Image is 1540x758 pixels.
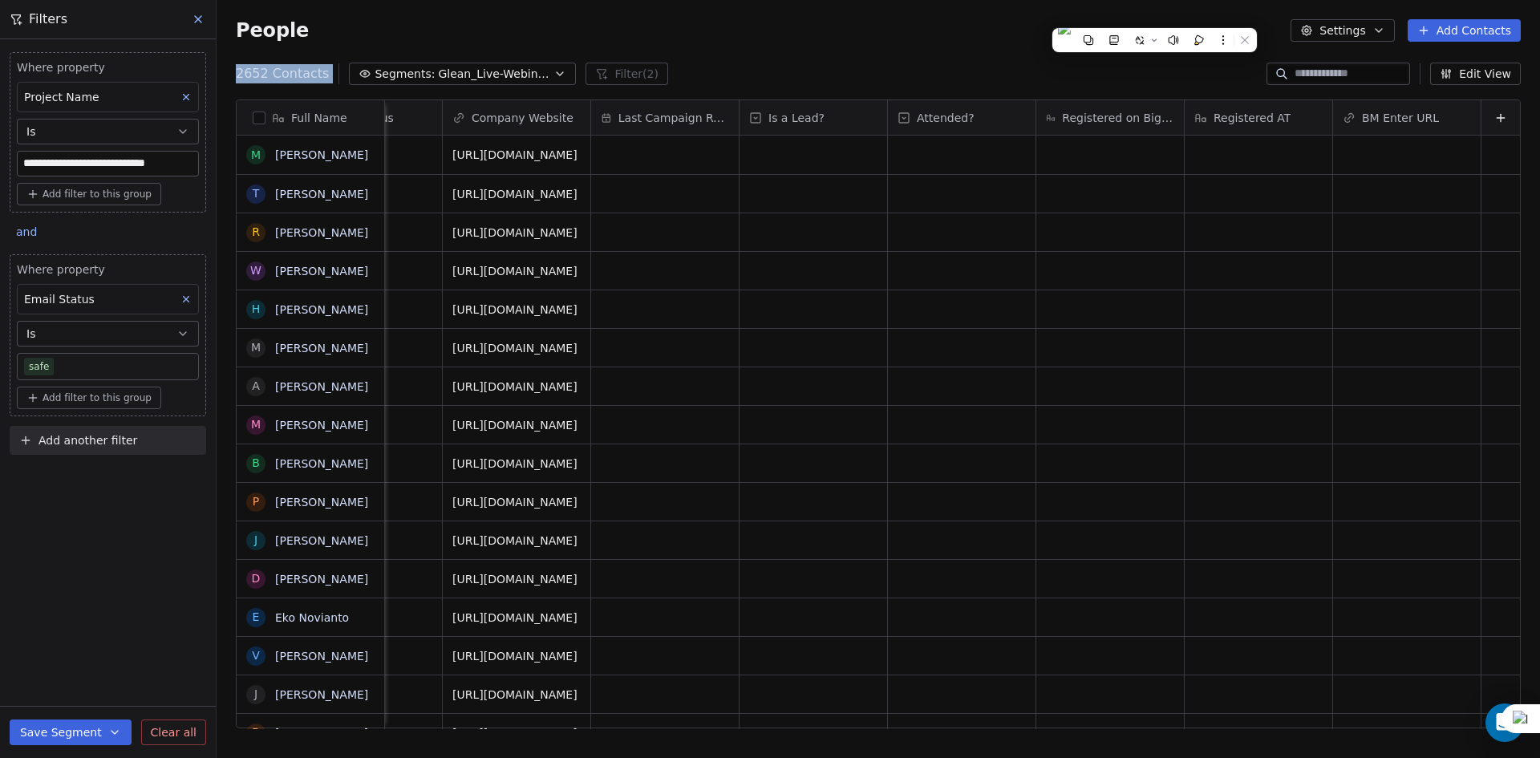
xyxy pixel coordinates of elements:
button: Filter(2) [586,63,668,85]
div: grid [237,136,385,729]
div: T [253,185,260,202]
div: BM Enter URL [1333,100,1481,135]
a: [PERSON_NAME] [275,380,368,393]
button: Edit View [1430,63,1521,85]
a: [PERSON_NAME] [275,573,368,586]
a: [PERSON_NAME] [275,303,368,316]
span: Company Website [472,110,573,126]
a: [PERSON_NAME] [275,188,368,201]
div: W [250,262,261,279]
span: 2652 Contacts [236,64,329,83]
a: [PERSON_NAME] [275,496,368,509]
a: [URL][DOMAIN_NAME] [452,534,577,547]
div: D [252,570,261,587]
a: [URL][DOMAIN_NAME] [452,727,577,740]
a: [URL][DOMAIN_NAME] [452,419,577,432]
div: H [252,301,261,318]
div: P [253,493,259,510]
div: B [252,455,260,472]
button: Add Contacts [1408,19,1521,42]
span: Registered AT [1214,110,1291,126]
span: Registered on Bigmarker? [1062,110,1174,126]
a: [PERSON_NAME] [275,457,368,470]
a: [URL][DOMAIN_NAME] [452,650,577,663]
span: Full Name [291,110,347,126]
a: [URL][DOMAIN_NAME] [452,148,577,161]
div: Registered AT [1185,100,1332,135]
div: Is a Lead? [740,100,887,135]
span: Attended? [917,110,975,126]
a: [URL][DOMAIN_NAME] [452,188,577,201]
a: [URL][DOMAIN_NAME] [452,688,577,701]
a: [PERSON_NAME] [275,419,368,432]
div: V [252,647,260,664]
a: [URL][DOMAIN_NAME] [452,380,577,393]
div: R [252,224,260,241]
a: [URL][DOMAIN_NAME] [452,573,577,586]
span: People [236,18,309,43]
a: [URL][DOMAIN_NAME] [452,265,577,278]
div: Company Website [443,100,590,135]
div: E [253,609,260,626]
div: J [254,532,257,549]
a: [PERSON_NAME] [275,265,368,278]
a: [PERSON_NAME] [275,148,368,161]
div: Attended? [888,100,1035,135]
span: Last Campaign Run On [618,110,729,126]
a: [URL][DOMAIN_NAME] [452,496,577,509]
a: [PERSON_NAME] [275,226,368,239]
a: [URL][DOMAIN_NAME] [452,457,577,470]
a: [PERSON_NAME] [275,342,368,355]
a: [URL][DOMAIN_NAME] [452,226,577,239]
div: Registered on Bigmarker? [1036,100,1184,135]
a: [URL][DOMAIN_NAME] [452,611,577,624]
div: A [252,378,260,395]
div: Open Intercom Messenger [1485,703,1524,742]
a: Eko Novianto [275,611,349,624]
div: B [252,724,260,741]
div: J [254,686,257,703]
a: [PERSON_NAME] [275,534,368,547]
span: Is a Lead? [768,110,825,126]
a: [URL][DOMAIN_NAME] [452,303,577,316]
button: Settings [1291,19,1394,42]
span: Glean_Live-Webinar_23rdSept'25 [438,66,550,83]
a: [PERSON_NAME] [275,650,368,663]
span: BM Enter URL [1362,110,1439,126]
div: M [251,339,261,356]
a: [PERSON_NAME] [275,688,368,701]
span: Segments: [375,66,435,83]
div: M [251,147,261,164]
a: [PERSON_NAME] [275,727,368,740]
div: M [251,416,261,433]
a: [URL][DOMAIN_NAME] [452,342,577,355]
div: Full Name [237,100,384,135]
div: Last Campaign Run On [591,100,739,135]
